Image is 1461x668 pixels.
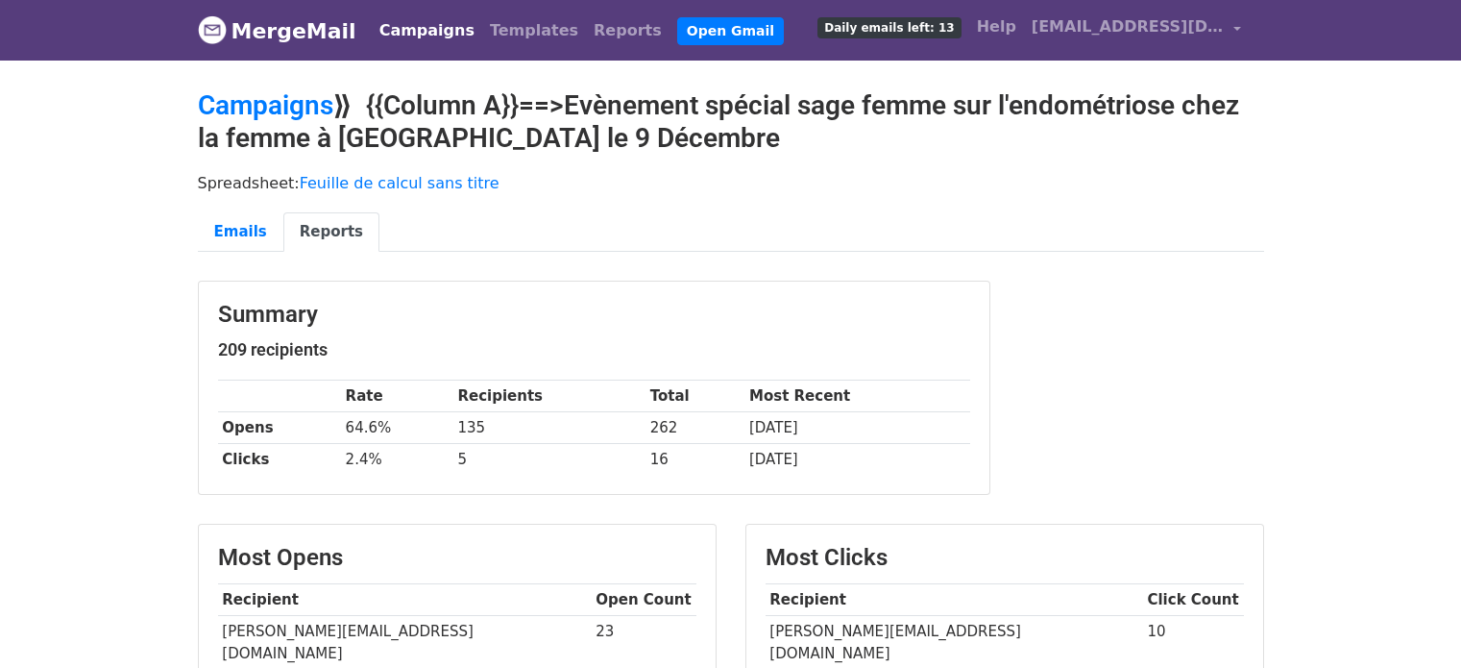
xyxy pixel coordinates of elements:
[283,212,379,252] a: Reports
[645,412,744,444] td: 262
[1032,15,1224,38] span: [EMAIL_ADDRESS][DOMAIN_NAME]
[218,544,696,572] h3: Most Opens
[1024,8,1249,53] a: [EMAIL_ADDRESS][DOMAIN_NAME]
[810,8,968,46] a: Daily emails left: 13
[341,381,453,412] th: Rate
[586,12,670,50] a: Reports
[218,339,970,360] h5: 209 recipients
[766,584,1143,616] th: Recipient
[198,173,1264,193] p: Spreadsheet:
[744,381,969,412] th: Most Recent
[744,444,969,476] td: [DATE]
[677,17,784,45] a: Open Gmail
[218,584,592,616] th: Recipient
[198,212,283,252] a: Emails
[198,89,333,121] a: Campaigns
[482,12,586,50] a: Templates
[218,444,341,476] th: Clicks
[218,301,970,329] h3: Summary
[744,412,969,444] td: [DATE]
[198,15,227,44] img: MergeMail logo
[198,11,356,51] a: MergeMail
[453,412,645,444] td: 135
[341,444,453,476] td: 2.4%
[453,381,645,412] th: Recipients
[453,444,645,476] td: 5
[218,412,341,444] th: Opens
[817,17,961,38] span: Daily emails left: 13
[645,444,744,476] td: 16
[766,544,1244,572] h3: Most Clicks
[645,381,744,412] th: Total
[341,412,453,444] td: 64.6%
[969,8,1024,46] a: Help
[372,12,482,50] a: Campaigns
[198,89,1264,154] h2: ⟫ {{Column A}}==>Evènement spécial sage femme sur l'endométriose chez la femme à [GEOGRAPHIC_DATA...
[300,174,499,192] a: Feuille de calcul sans titre
[592,584,696,616] th: Open Count
[1143,584,1244,616] th: Click Count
